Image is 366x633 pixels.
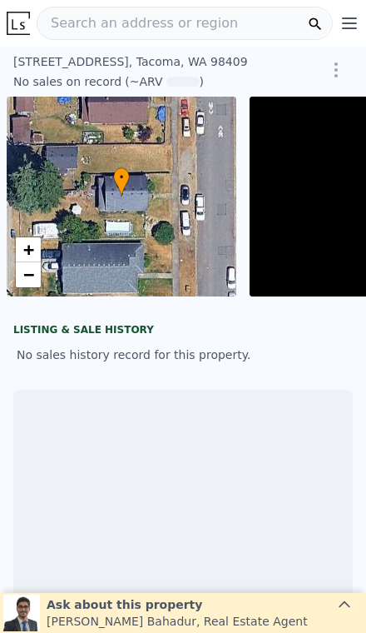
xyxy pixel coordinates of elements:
[16,262,41,287] a: Zoom out
[47,613,308,630] div: [PERSON_NAME] Bahadur , Real Estate Agent
[7,12,30,35] img: Lotside
[23,239,34,260] span: +
[13,73,121,90] div: No sales on record
[13,323,353,340] div: LISTING & SALE HISTORY
[113,167,130,197] div: •
[13,53,283,70] div: [STREET_ADDRESS] , Tacoma , WA 98409
[16,237,41,262] a: Zoom in
[37,13,238,33] span: Search an address or region
[47,596,308,613] div: Ask about this property
[319,53,353,87] button: Show Options
[121,73,204,90] div: (~ARV )
[23,264,34,285] span: −
[3,595,40,631] img: Siddhant Bahadur
[113,170,130,185] span: •
[13,340,353,370] div: No sales history record for this property.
